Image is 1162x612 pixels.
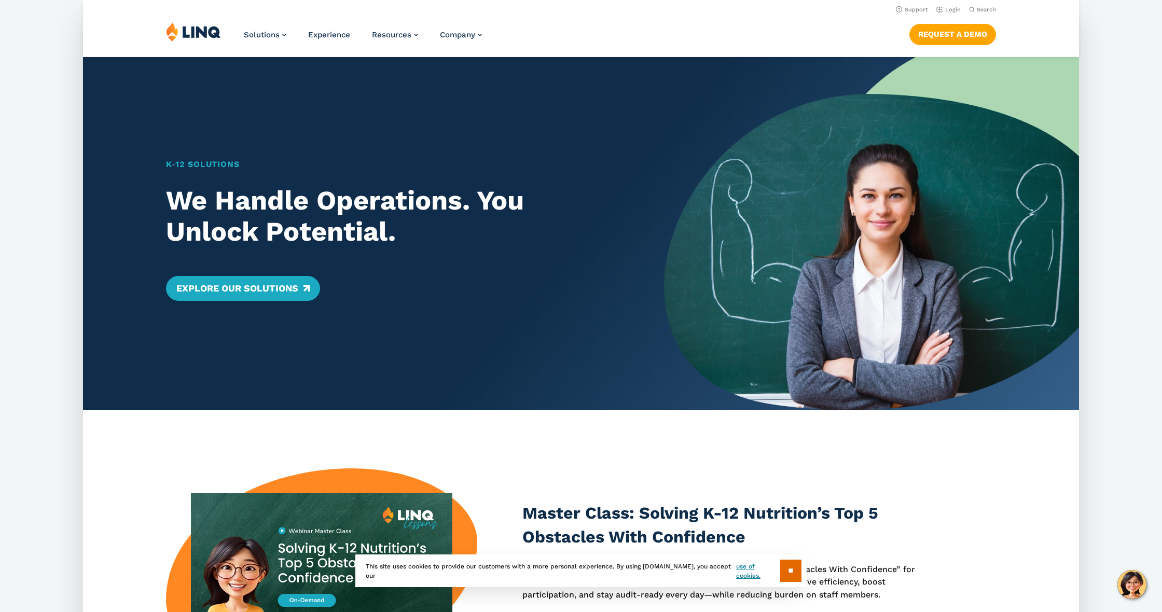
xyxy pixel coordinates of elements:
nav: Utility Navigation [83,3,1079,15]
a: Resources [372,30,418,39]
a: Solutions [244,30,286,39]
div: This site uses cookies to provide our customers with a more personal experience. By using [DOMAIN... [355,554,807,587]
button: Open Search Bar [969,6,996,13]
h2: We Handle Operations. You Unlock Potential. [166,185,624,247]
button: Hello, have a question? Let’s chat. [1117,570,1146,599]
span: Resources [372,30,411,39]
a: Support [896,6,928,13]
span: Solutions [244,30,280,39]
a: use of cookies. [736,562,780,580]
img: LINQ | K‑12 Software [166,22,221,41]
nav: Button Navigation [909,22,996,45]
a: Request a Demo [909,24,996,45]
a: Explore Our Solutions [166,276,320,301]
h3: Master Class: Solving K-12 Nutrition’s Top 5 Obstacles With Confidence [522,502,925,549]
h1: K‑12 Solutions [166,158,624,171]
a: Experience [308,30,350,39]
span: Search [977,6,996,13]
a: Company [440,30,482,39]
span: Company [440,30,475,39]
a: Login [936,6,961,13]
img: Home Banner [664,57,1079,410]
nav: Primary Navigation [244,22,482,56]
